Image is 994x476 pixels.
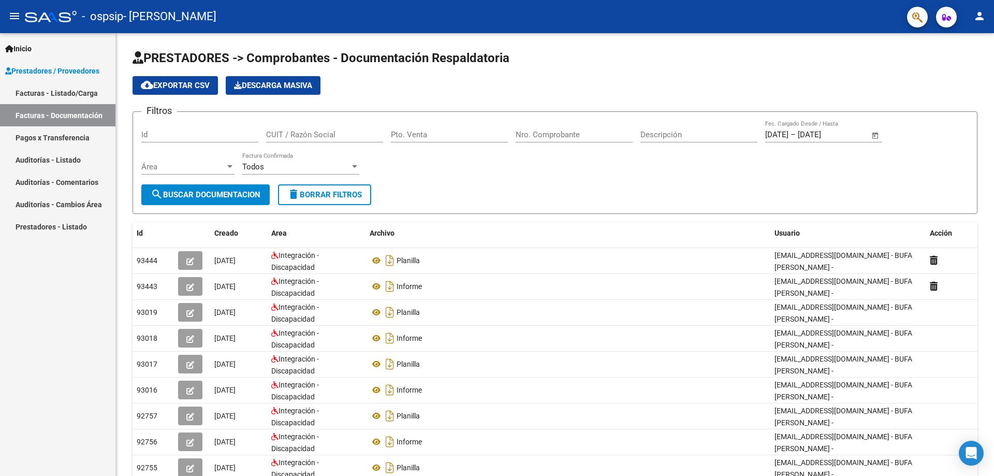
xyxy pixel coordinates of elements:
[770,222,926,244] datatable-header-cell: Usuario
[774,407,912,427] span: [EMAIL_ADDRESS][DOMAIN_NAME] - BUFA [PERSON_NAME] -
[383,304,397,321] i: Descargar documento
[214,308,236,316] span: [DATE]
[271,251,319,271] span: Integración - Discapacidad
[287,188,300,200] mat-icon: delete
[226,76,320,95] button: Descarga Masiva
[271,277,319,297] span: Integración - Discapacidad
[210,222,267,244] datatable-header-cell: Creado
[774,277,912,297] span: [EMAIL_ADDRESS][DOMAIN_NAME] - BUFA [PERSON_NAME] -
[383,459,397,476] i: Descargar documento
[383,408,397,424] i: Descargar documento
[214,438,236,446] span: [DATE]
[765,130,788,139] input: Fecha inicio
[137,308,157,316] span: 93019
[774,251,912,271] span: [EMAIL_ADDRESS][DOMAIN_NAME] - BUFA [PERSON_NAME] -
[141,162,225,171] span: Área
[774,381,912,401] span: [EMAIL_ADDRESS][DOMAIN_NAME] - BUFA [PERSON_NAME] -
[287,190,362,199] span: Borrar Filtros
[774,432,912,453] span: [EMAIL_ADDRESS][DOMAIN_NAME] - BUFA [PERSON_NAME] -
[926,222,977,244] datatable-header-cell: Acción
[383,330,397,347] i: Descargar documento
[133,76,218,95] button: Exportar CSV
[397,464,420,472] span: Planilla
[141,104,177,118] h3: Filtros
[930,229,952,237] span: Acción
[137,360,157,368] span: 93017
[214,229,238,237] span: Creado
[278,184,371,205] button: Borrar Filtros
[271,303,319,323] span: Integración - Discapacidad
[151,188,163,200] mat-icon: search
[5,65,99,77] span: Prestadores / Proveedores
[82,5,123,28] span: - ospsip
[234,81,312,90] span: Descarga Masiva
[123,5,216,28] span: - [PERSON_NAME]
[973,10,986,22] mat-icon: person
[8,10,21,22] mat-icon: menu
[383,356,397,372] i: Descargar documento
[137,438,157,446] span: 92756
[397,438,422,446] span: Informe
[137,256,157,265] span: 93444
[271,432,319,453] span: Integración - Discapacidad
[226,76,320,95] app-download-masive: Descarga masiva de comprobantes (adjuntos)
[774,303,912,323] span: [EMAIL_ADDRESS][DOMAIN_NAME] - BUFA [PERSON_NAME] -
[151,190,260,199] span: Buscar Documentacion
[383,382,397,398] i: Descargar documento
[214,464,236,472] span: [DATE]
[271,229,287,237] span: Area
[397,308,420,316] span: Planilla
[791,130,796,139] span: –
[214,282,236,291] span: [DATE]
[397,282,422,291] span: Informe
[137,412,157,420] span: 92757
[242,162,264,171] span: Todos
[214,334,236,342] span: [DATE]
[137,464,157,472] span: 92755
[214,412,236,420] span: [DATE]
[383,434,397,450] i: Descargar documento
[271,407,319,427] span: Integración - Discapacidad
[870,129,882,141] button: Open calendar
[271,329,319,349] span: Integración - Discapacidad
[774,229,800,237] span: Usuario
[397,334,422,342] span: Informe
[137,229,143,237] span: Id
[366,222,770,244] datatable-header-cell: Archivo
[137,282,157,291] span: 93443
[959,441,984,466] div: Open Intercom Messenger
[370,229,394,237] span: Archivo
[798,130,848,139] input: Fecha fin
[133,222,174,244] datatable-header-cell: Id
[214,386,236,394] span: [DATE]
[214,360,236,368] span: [DATE]
[214,256,236,265] span: [DATE]
[5,43,32,54] span: Inicio
[397,256,420,265] span: Planilla
[141,81,210,90] span: Exportar CSV
[133,51,509,65] span: PRESTADORES -> Comprobantes - Documentación Respaldatoria
[141,184,270,205] button: Buscar Documentacion
[271,381,319,401] span: Integración - Discapacidad
[774,329,912,349] span: [EMAIL_ADDRESS][DOMAIN_NAME] - BUFA [PERSON_NAME] -
[397,360,420,368] span: Planilla
[397,412,420,420] span: Planilla
[271,355,319,375] span: Integración - Discapacidad
[137,386,157,394] span: 93016
[137,334,157,342] span: 93018
[383,278,397,295] i: Descargar documento
[267,222,366,244] datatable-header-cell: Area
[774,355,912,375] span: [EMAIL_ADDRESS][DOMAIN_NAME] - BUFA [PERSON_NAME] -
[397,386,422,394] span: Informe
[141,79,153,91] mat-icon: cloud_download
[383,252,397,269] i: Descargar documento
